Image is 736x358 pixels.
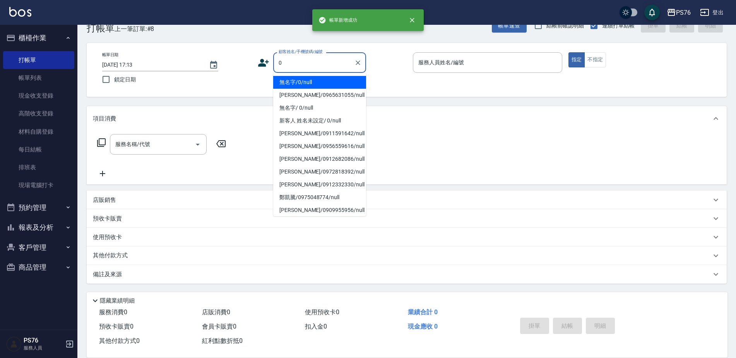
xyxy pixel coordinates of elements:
[353,57,363,68] button: Clear
[305,323,327,330] span: 扣入金 0
[99,308,127,316] span: 服務消費 0
[273,89,366,102] li: [PERSON_NAME]/0965631055/null
[3,69,74,87] a: 帳單列表
[87,209,727,228] div: 預收卡販賣
[644,5,660,20] button: save
[602,22,635,30] span: 連續打單結帳
[273,191,366,204] li: 鄭凱騰/0975048774/null
[3,51,74,69] a: 打帳單
[93,196,116,204] p: 店販銷售
[93,233,122,241] p: 使用預收卡
[115,24,154,34] span: 上一筆訂單:#8
[87,228,727,246] div: 使用預收卡
[6,336,22,352] img: Person
[273,102,366,114] li: 無名字/ 0/null
[87,246,727,265] div: 其他付款方式
[102,52,118,58] label: 帳單日期
[3,123,74,141] a: 材料自購登錄
[546,22,584,30] span: 結帳前確認明細
[204,56,223,74] button: Choose date, selected date is 2025-09-23
[305,308,339,316] span: 使用預收卡 0
[664,5,694,21] button: PS76
[3,217,74,238] button: 報表及分析
[192,138,204,151] button: Open
[102,59,201,71] input: YYYY/MM/DD hh:mm
[93,251,132,260] p: 其他付款方式
[697,5,727,20] button: 登出
[273,140,366,153] li: [PERSON_NAME]/0956559616/null
[676,8,691,17] div: PS76
[24,337,63,344] h5: PS76
[273,165,366,178] li: [PERSON_NAME]/0972818392/null
[273,178,366,191] li: [PERSON_NAME]/0912332330/null
[9,7,31,17] img: Logo
[87,106,727,131] div: 項目消費
[99,323,134,330] span: 預收卡販賣 0
[568,52,585,67] button: 指定
[318,16,357,24] span: 帳單新增成功
[3,158,74,176] a: 排班表
[273,76,366,89] li: 無名字/0/null
[3,87,74,105] a: 現金收支登錄
[3,141,74,158] a: 每日結帳
[408,323,438,330] span: 現金應收 0
[87,23,115,34] h3: 打帳單
[3,238,74,258] button: 客戶管理
[3,176,74,194] a: 現場電腦打卡
[273,127,366,140] li: [PERSON_NAME]/0911591642/null
[114,76,136,84] span: 鎖定日期
[584,52,606,67] button: 不指定
[24,344,63,351] p: 服務人員
[93,270,122,279] p: 備註及來源
[404,12,421,29] button: close
[273,153,366,165] li: [PERSON_NAME]/0912682086/null
[273,114,366,127] li: 新客人 姓名未設定/ 0/null
[3,198,74,218] button: 預約管理
[492,19,527,33] button: 帳單速查
[100,297,135,305] p: 隱藏業績明細
[279,49,323,55] label: 顧客姓名/手機號碼/編號
[3,257,74,277] button: 商品管理
[3,105,74,122] a: 高階收支登錄
[202,308,230,316] span: 店販消費 0
[273,204,366,217] li: [PERSON_NAME]/0909955956/null
[87,191,727,209] div: 店販銷售
[93,215,122,223] p: 預收卡販賣
[93,115,116,123] p: 項目消費
[99,337,140,344] span: 其他付款方式 0
[202,323,236,330] span: 會員卡販賣 0
[408,308,438,316] span: 業績合計 0
[87,265,727,284] div: 備註及來源
[3,28,74,48] button: 櫃檯作業
[202,337,243,344] span: 紅利點數折抵 0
